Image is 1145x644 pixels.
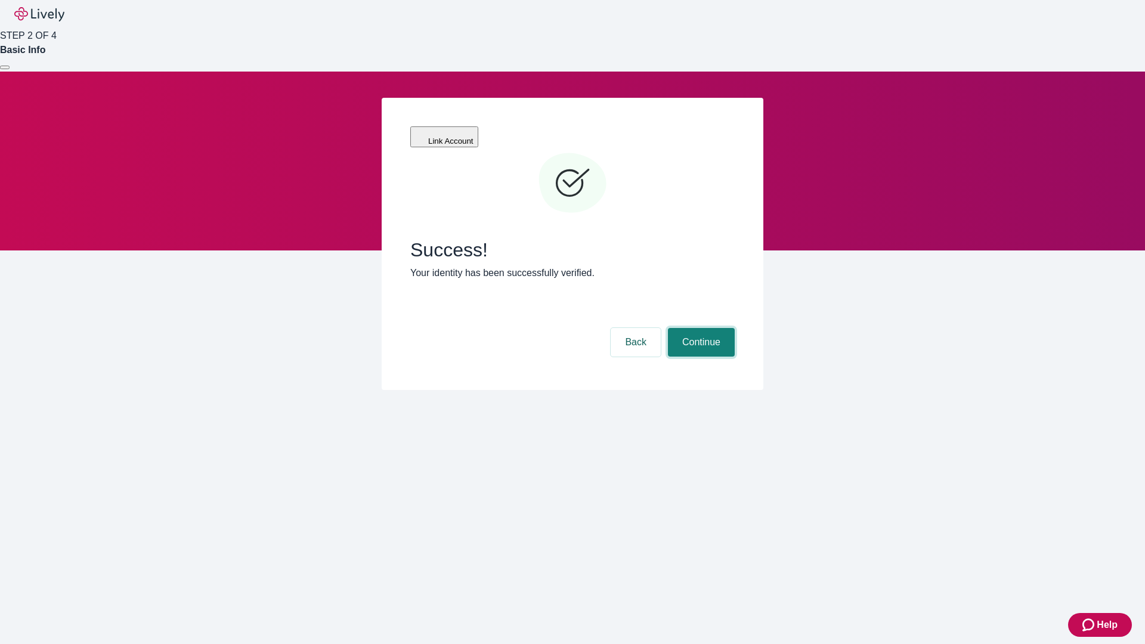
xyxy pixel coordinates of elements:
button: Link Account [410,126,478,147]
p: Your identity has been successfully verified. [410,266,735,280]
button: Continue [668,328,735,357]
span: Success! [410,239,735,261]
span: Help [1097,618,1118,632]
svg: Zendesk support icon [1082,618,1097,632]
button: Back [611,328,661,357]
img: Lively [14,7,64,21]
button: Zendesk support iconHelp [1068,613,1132,637]
svg: Checkmark icon [537,148,608,219]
